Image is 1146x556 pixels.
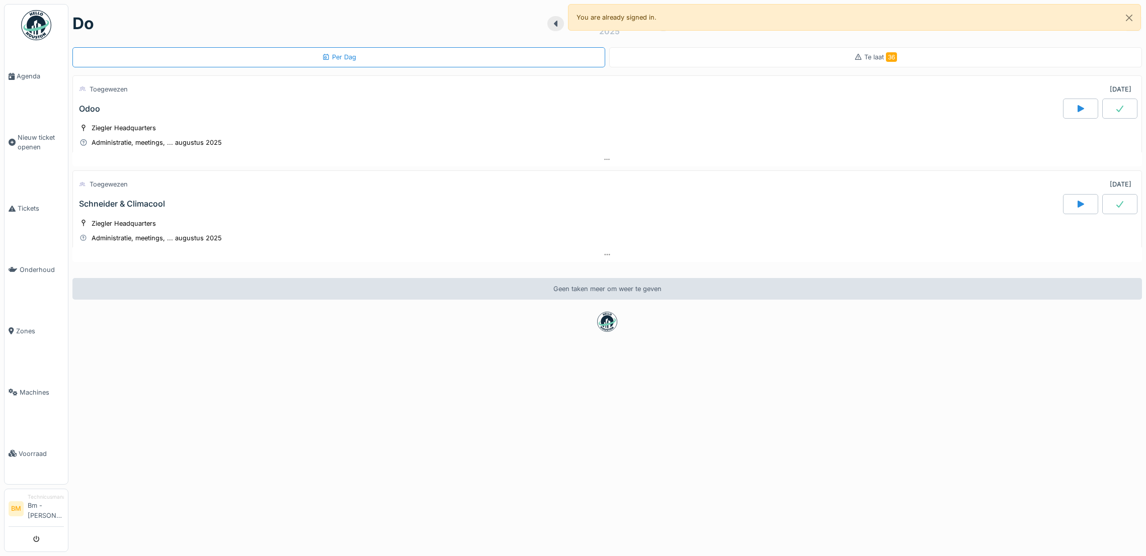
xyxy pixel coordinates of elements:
div: [DATE] [1110,179,1131,189]
a: Machines [5,361,68,423]
a: Agenda [5,46,68,107]
div: Administratie, meetings, ... augustus 2025 [92,138,222,147]
a: Zones [5,301,68,362]
div: You are already signed in. [568,4,1141,31]
span: Machines [20,388,64,397]
button: Close [1118,5,1140,31]
div: 2025 [599,25,620,37]
a: Nieuw ticket openen [5,107,68,178]
div: Schneider & Climacool [79,199,165,209]
li: BM [9,501,24,516]
div: Ziegler Headquarters [92,123,156,133]
h1: do [72,14,94,33]
a: Tickets [5,178,68,239]
a: Onderhoud [5,239,68,301]
div: Ziegler Headquarters [92,219,156,228]
a: BM TechnicusmanagerBm - [PERSON_NAME] [9,493,64,527]
a: Voorraad [5,423,68,484]
div: Administratie, meetings, ... augustus 2025 [92,233,222,243]
div: Per Dag [322,52,356,62]
span: Voorraad [19,449,64,458]
div: Toegewezen [90,84,128,94]
div: [DATE] [1110,84,1131,94]
div: Technicusmanager [28,493,64,501]
div: Odoo [79,104,100,114]
span: Tickets [18,204,64,213]
span: Agenda [17,71,64,81]
img: badge-BVDL4wpA.svg [597,312,617,332]
span: Nieuw ticket openen [18,133,64,152]
span: 36 [886,52,897,62]
li: Bm - [PERSON_NAME] [28,493,64,524]
div: Toegewezen [90,179,128,189]
span: Onderhoud [20,265,64,274]
div: Geen taken meer om weer te geven [72,278,1142,300]
img: Badge_color-CXgf-gQk.svg [21,10,51,40]
span: Te laat [864,53,897,61]
span: Zones [16,326,64,336]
